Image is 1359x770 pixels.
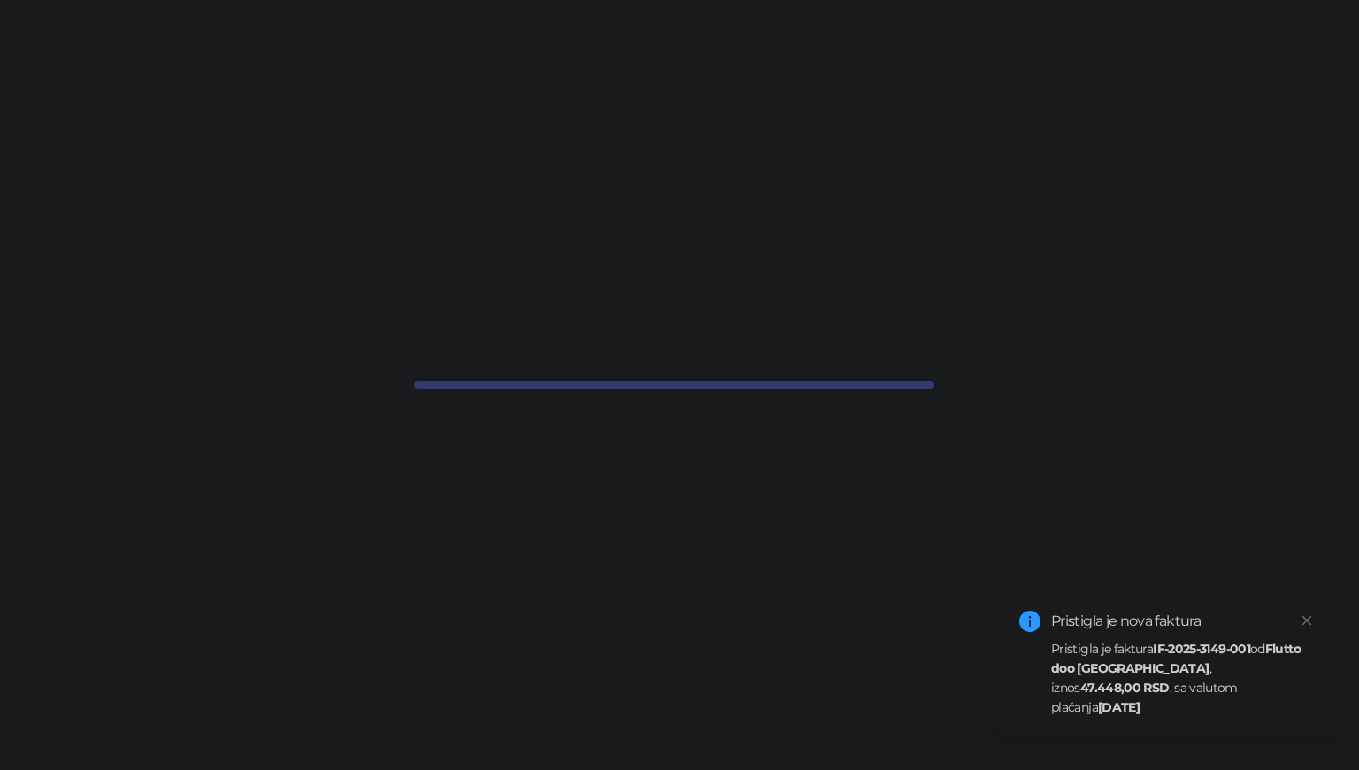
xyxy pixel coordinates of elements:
[1098,699,1140,715] strong: [DATE]
[1051,639,1317,717] div: Pristigla je faktura od , iznos , sa valutom plaćanja
[1153,641,1250,657] strong: IF-2025-3149-001
[1297,611,1317,630] a: Close
[1301,614,1313,627] span: close
[1080,680,1170,696] strong: 47.448,00 RSD
[1051,641,1301,676] strong: Flutto doo [GEOGRAPHIC_DATA]
[1019,611,1040,632] span: info-circle
[1051,611,1317,632] div: Pristigla je nova faktura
